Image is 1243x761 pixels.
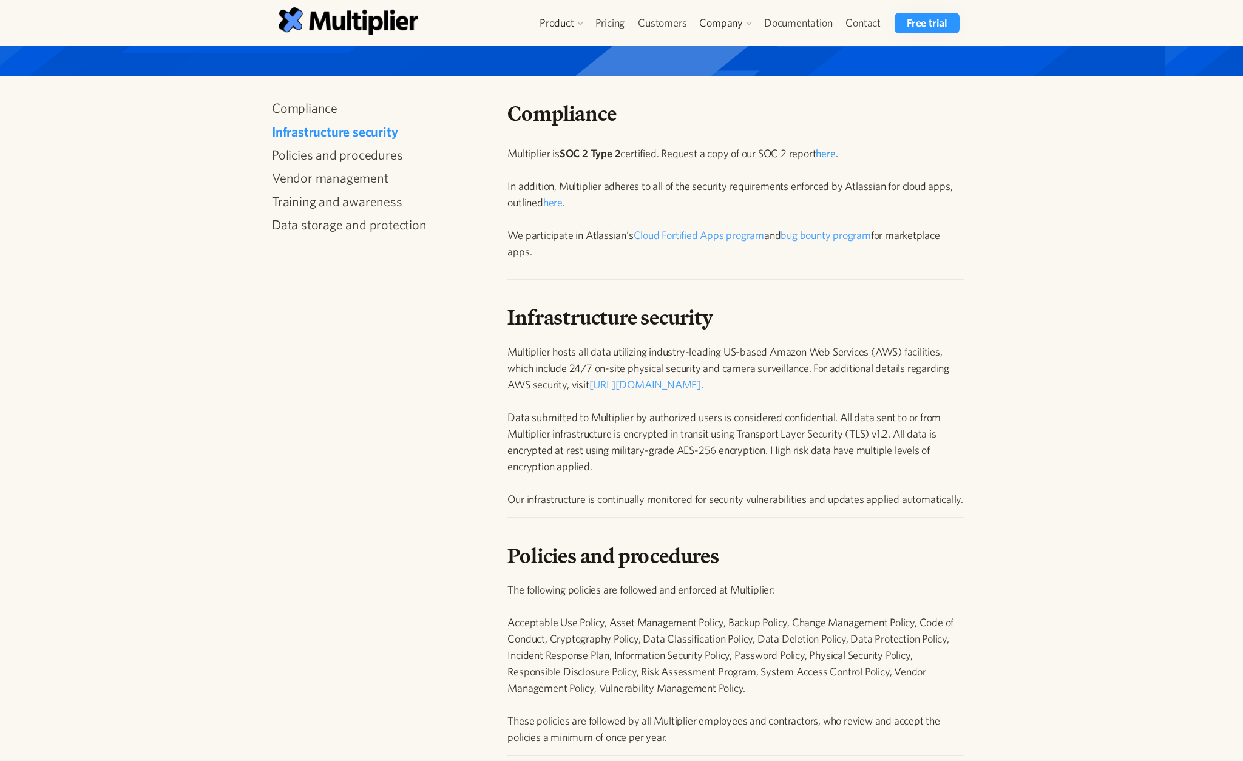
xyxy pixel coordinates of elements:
div: Product [533,13,589,33]
div: Product [540,16,574,30]
a: Vendor management [272,170,486,186]
div: Company [693,13,757,33]
a: Policies and procedures [272,147,486,163]
a: Compliance [272,100,486,116]
a: bug bounty program [781,229,870,242]
a: Data storage and protection [272,217,486,232]
div: Company [699,16,743,30]
p: Multiplier is certified. Request a copy of our SOC 2 report . In addition, Multiplier adheres to ... [507,145,964,260]
p: Multiplier hosts all data utilizing industry-leading US-based Amazon Web Services (AWS) facilitie... [507,343,964,507]
a: [URL][DOMAIN_NAME] [589,378,701,391]
a: Cloud Fortified Apps program [634,229,764,242]
a: Free trial [895,13,960,33]
strong: Infrastructure security [507,301,713,333]
p: The following policies are followed and enforced at Multiplier: Acceptable Use Policy, Asset Mana... [507,581,964,745]
a: here [543,196,563,209]
a: Training and awareness [272,194,486,209]
a: Pricing [589,13,632,33]
strong: Policies and procedures [507,539,719,572]
a: Infrastructure security [272,124,486,140]
a: here [816,147,835,160]
a: Customers [631,13,693,33]
a: Documentation [757,13,839,33]
strong: SOC 2 Type 2 [560,147,621,160]
a: Contact [839,13,887,33]
h2: Compliance [507,100,964,127]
